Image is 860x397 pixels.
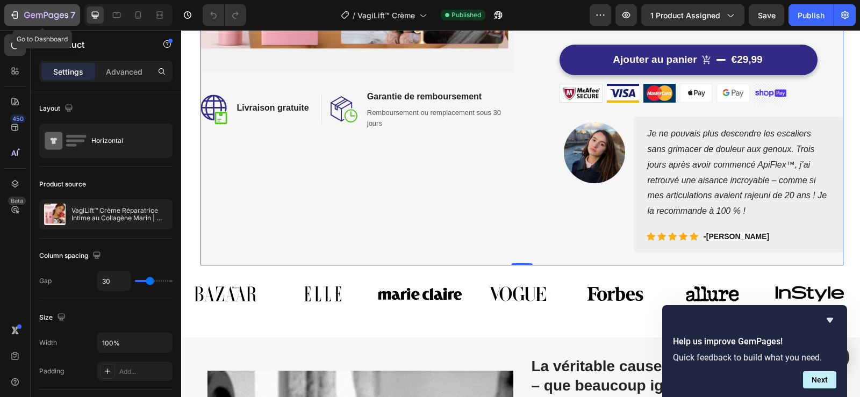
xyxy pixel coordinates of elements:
iframe: Design area [181,30,860,397]
div: Layout [39,102,75,116]
img: product feature img [44,204,66,225]
span: / [353,10,355,21]
span: Save [758,11,776,20]
img: gempages_574280435123618862-33703e79-5784-4fc9-9858-48b562c719b0.svg [2,248,87,279]
img: gempages_574280435123618862-6d63a229-8734-4f5f-bb2f-e03514dc9281.svg [99,248,184,279]
div: Column spacing [39,249,103,263]
span: 1 product assigned [650,10,720,21]
strong: La véritable cause du relâchement intime – que beaucoup ignorent [350,328,645,364]
div: Ajouter au panier [432,23,515,37]
div: Width [39,338,57,348]
div: Size [39,311,68,325]
div: €29,99 [549,22,583,38]
button: 1 product assigned [641,4,744,26]
img: gempages_574280435123618862-44865da1-16fd-4d41-91e4-11cfdd273d74.svg [392,248,476,279]
p: Settings [53,66,83,77]
div: Padding [39,366,64,376]
div: Product source [39,179,86,189]
input: Auto [98,333,172,352]
input: Auto [98,271,130,291]
i: Je ne pouvais plus descendre les escaliers sans grimacer de douleur aux genoux. Trois jours après... [467,99,646,185]
div: 450 [10,114,26,123]
button: Next question [803,371,836,388]
p: Advanced [106,66,142,77]
button: Publish [789,4,834,26]
p: Quick feedback to build what you need. [673,352,836,363]
button: 7 [4,4,80,26]
p: VagiLift™ Crème Réparatrice Intime au Collagène Marin | Resserre et réhydrate en seulement 24h! [71,207,168,222]
img: gempages_574280435123618862-01cba369-794d-479b-8011-bbc5ff199337.svg [586,248,671,279]
img: gempages_574280435123618862-f6c8a4d8-9ab1-4978-a7b5-5eb0a7ddb1d2.svg [489,248,574,279]
p: - [522,200,589,213]
p: 7 [70,9,75,21]
img: gempages_574280435123618862-a661ecc0-b3ee-48d9-94f2-6f6b73428927.svg [294,248,378,279]
button: Save [749,4,784,26]
p: Remboursement ou remplacement sous 30 jours [186,77,332,98]
button: Ajouter au panier [378,15,636,45]
div: Help us improve GemPages! [673,314,836,388]
div: Undo/Redo [203,4,246,26]
strong: [PERSON_NAME] [525,202,588,211]
p: Product [52,38,144,51]
img: gempages_574280435123618862-7c87da00-185a-4cf1-af40-47f426b48766.webp [573,54,606,74]
button: Hide survey [823,314,836,327]
div: Publish [798,10,825,21]
img: gempages_574280435123618862-3fd828b6-2fa2-4dd9-a368-02f70d3eaca2.png [383,92,444,153]
h2: Help us improve GemPages! [673,335,836,348]
div: Horizontal [91,128,157,153]
span: VagiLift™ Crème [357,10,415,21]
h2: Garantie de remboursement [185,59,333,74]
span: Published [451,10,481,20]
img: gempages_574280435123618862-5e0c4527-0938-421e-9615-50d2046e1f74.svg [197,248,281,279]
div: Beta [8,197,26,205]
div: Gap [39,276,52,286]
div: Add... [119,367,170,377]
